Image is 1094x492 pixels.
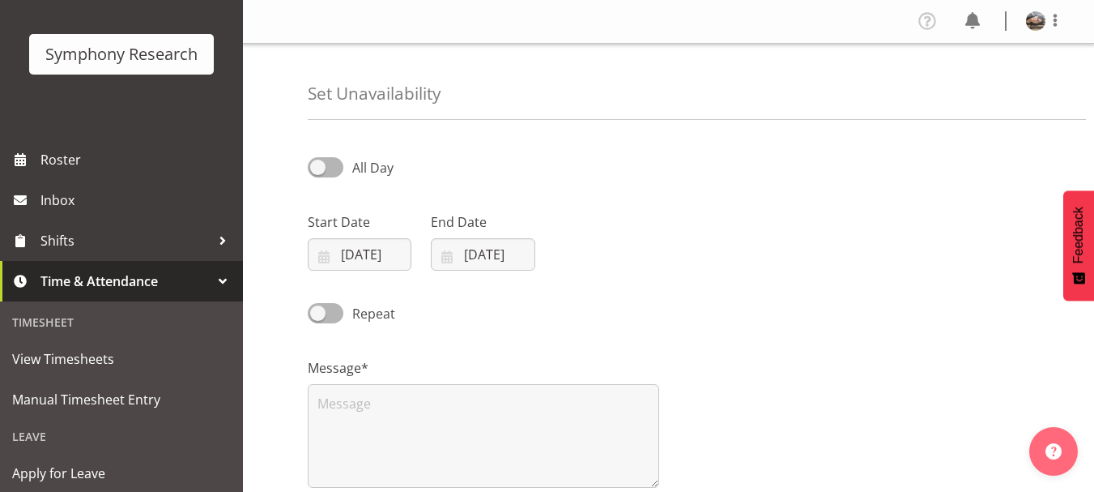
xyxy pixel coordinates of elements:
span: Manual Timesheet Entry [12,387,231,412]
span: Repeat [343,304,395,323]
span: Time & Attendance [40,269,211,293]
div: Symphony Research [45,42,198,66]
label: Start Date [308,212,411,232]
input: Click to select... [308,238,411,271]
button: Feedback - Show survey [1063,190,1094,301]
span: Inbox [40,188,235,212]
span: Feedback [1071,207,1086,263]
span: Shifts [40,229,211,253]
a: Manual Timesheet Entry [4,379,239,420]
a: View Timesheets [4,339,239,379]
img: lindsay-holland6d975a4b06d72750adc3751bbfb7dc9f.png [1026,11,1045,31]
span: View Timesheets [12,347,231,371]
label: Message* [308,358,659,378]
div: Timesheet [4,306,239,339]
img: help-xxl-2.png [1045,443,1062,460]
div: Leave [4,420,239,453]
span: Roster [40,148,235,172]
span: Apply for Leave [12,461,231,486]
label: End Date [431,212,534,232]
h4: Set Unavailability [308,84,441,103]
input: Click to select... [431,238,534,271]
span: All Day [352,159,394,177]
